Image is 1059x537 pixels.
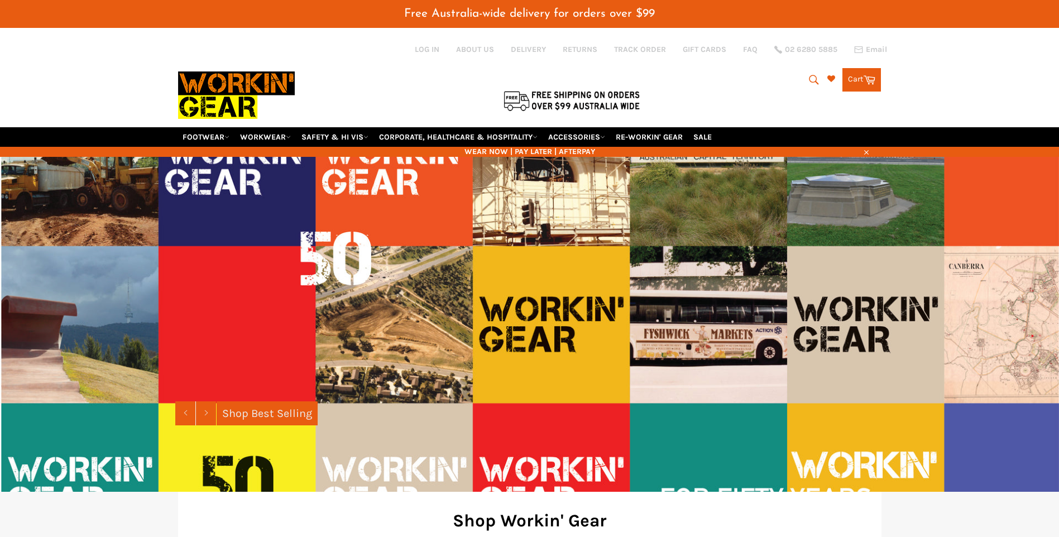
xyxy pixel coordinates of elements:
[774,46,837,54] a: 02 6280 5885
[544,127,610,147] a: ACCESSORIES
[842,68,881,92] a: Cart
[297,127,373,147] a: SAFETY & HI VIS
[217,401,318,425] a: Shop Best Selling
[683,44,726,55] a: GIFT CARDS
[511,44,546,55] a: DELIVERY
[854,45,887,54] a: Email
[689,127,716,147] a: SALE
[611,127,687,147] a: RE-WORKIN' GEAR
[866,46,887,54] span: Email
[375,127,542,147] a: CORPORATE, HEALTHCARE & HOSPITALITY
[195,509,865,533] h2: Shop Workin' Gear
[563,44,597,55] a: RETURNS
[236,127,295,147] a: WORKWEAR
[178,64,295,127] img: Workin Gear leaders in Workwear, Safety Boots, PPE, Uniforms. Australia's No.1 in Workwear
[785,46,837,54] span: 02 6280 5885
[178,146,881,157] span: WEAR NOW | PAY LATER | AFTERPAY
[743,44,758,55] a: FAQ
[404,8,655,20] span: Free Australia-wide delivery for orders over $99
[415,45,439,54] a: Log in
[456,44,494,55] a: ABOUT US
[502,89,641,112] img: Flat $9.95 shipping Australia wide
[614,44,666,55] a: TRACK ORDER
[178,127,234,147] a: FOOTWEAR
